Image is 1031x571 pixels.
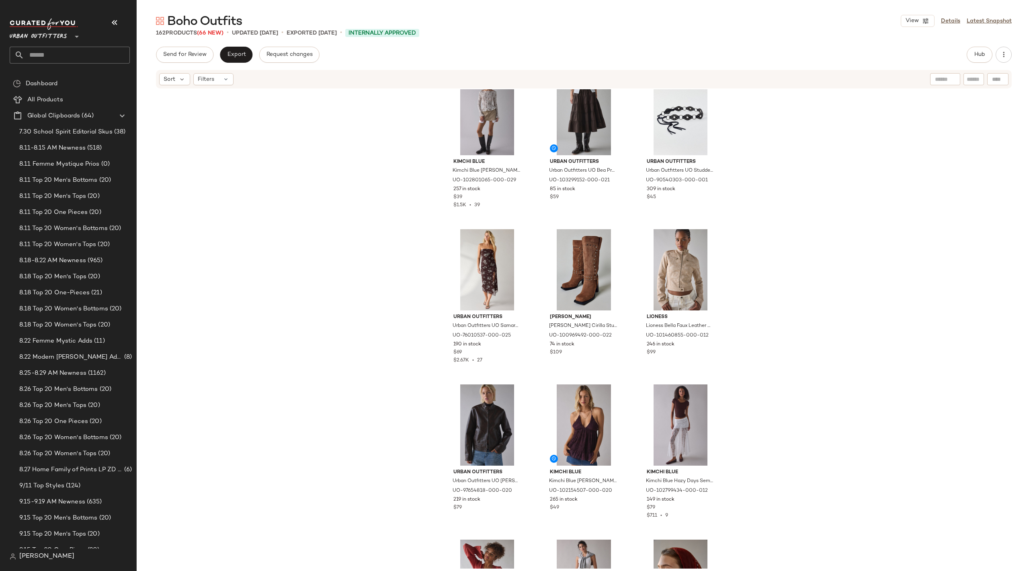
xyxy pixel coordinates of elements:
span: Urban Outfitters [647,158,715,166]
button: Export [220,47,252,63]
span: 265 in stock [550,496,578,503]
span: 39 [474,203,480,208]
span: 8.11 Top 20 Men's Bottoms [19,176,98,185]
span: Urban Outfitters [10,27,67,42]
span: UO-101460855-000-012 [646,332,709,339]
img: 100969492_022_b [543,229,624,310]
span: 8.18-8.22 AM Newness [19,256,86,265]
span: • [227,28,229,38]
span: (21) [90,288,102,298]
span: 8.22 Femme Mystic Adds [19,337,92,346]
span: 8.11 Femme Mystique Prios [19,160,100,169]
span: Dashboard [26,79,57,88]
span: $109 [550,349,562,356]
span: (20) [86,192,100,201]
span: Kimchi Blue Hazy Days Semi-Sheer Lace Maxi Skirt in Cream, Women's at Urban Outfitters [646,478,714,485]
span: (124) [64,481,80,491]
span: $79 [453,504,462,511]
p: updated [DATE] [232,29,278,37]
a: Latest Snapshot [967,17,1012,25]
span: All Products [27,95,63,105]
span: (66 New) [197,30,223,36]
span: Kimchi Blue [PERSON_NAME] Babydoll Tunic Halter Top in Brown, Women's at Urban Outfitters [549,478,617,485]
span: (38) [113,127,126,137]
span: View [905,18,919,24]
span: $1.5K [453,203,466,208]
span: 8.11 Top 20 Men's Tops [19,192,86,201]
button: Hub [967,47,992,63]
span: 9/11 Top Styles [19,481,64,491]
span: Urban Outfitters UO Bea Prairie Tie-Waist Tiered Cotton Midi Skirt in Chocolate, Women's at Urban... [549,167,617,175]
span: (965) [86,256,103,265]
span: $99 [647,349,656,356]
span: UO-97654818-000-020 [453,487,512,495]
span: Kimchi Blue [PERSON_NAME] Ruffle Boatneck Long Sleeve Top in Brown, Women's at Urban Outfitters [453,167,521,175]
span: 9.15 Top 20 Men's Tops [19,530,86,539]
a: Details [941,17,960,25]
span: 8.25-8.29 AM Newness [19,369,86,378]
span: Kimchi Blue [647,469,715,476]
span: UO-102801065-000-029 [453,177,516,184]
span: Boho Outfits [167,14,242,30]
span: UO-100969492-000-022 [549,332,612,339]
span: [PERSON_NAME] [550,314,618,321]
span: • [657,513,665,518]
span: 162 [156,30,166,36]
span: 9.15 Top 20 One-Piece [19,546,86,555]
span: Internally Approved [348,29,416,37]
span: 219 in stock [453,496,480,503]
span: • [340,28,342,38]
span: 8.26 Top 20 One Pieces [19,417,88,426]
span: $711 [647,513,657,518]
span: 8.27 Home Family of Prints LP ZD Adds [19,465,123,474]
span: Filters [198,75,214,84]
span: UO-102799434-000-012 [646,487,708,495]
img: svg%3e [156,17,164,25]
span: $39 [453,194,462,201]
span: (20) [108,433,122,442]
span: 9.15-9.19 AM Newness [19,497,85,507]
span: 149 in stock [647,496,674,503]
span: 9 [665,513,668,518]
span: 190 in stock [453,341,481,348]
span: UO-90540303-000-001 [646,177,708,184]
img: svg%3e [13,80,21,88]
span: Hub [974,51,985,58]
span: • [466,203,474,208]
span: Sort [164,75,175,84]
span: Urban Outfitters [550,158,618,166]
img: cfy_white_logo.C9jOOHJF.svg [10,18,78,30]
span: 257 in stock [453,186,480,193]
span: Urban Outfitters UO Studded Leather Tie Belt in Black/Silver, Women's at Urban Outfitters [646,167,714,175]
span: (20) [108,224,121,233]
span: 8.11 Top 20 Women's Bottoms [19,224,108,233]
span: 8.26 Top 20 Women's Tops [19,449,96,458]
img: 76010537_025_b [447,229,528,310]
button: Request changes [259,47,320,63]
span: (20) [96,449,110,458]
span: (11) [92,337,105,346]
span: (20) [86,272,100,281]
span: $59 [550,194,559,201]
span: Urban Outfitters [453,314,521,321]
span: Urban Outfitters UO Samara Mesh Strapless Midi Dress in [PERSON_NAME] Floral, Women's at Urban Ou... [453,322,521,330]
span: 8.26 Top 20 Women's Bottoms [19,433,108,442]
span: $45 [647,194,656,201]
span: 9.15 Top 20 Men's Bottoms [19,513,98,523]
span: (20) [96,320,110,330]
span: Urban Outfitters UO [PERSON_NAME] Faux Leather Oversized Moto Jacket in Brown, Women's at Urban O... [453,478,521,485]
span: (518) [86,144,102,153]
span: 8.18 Top 20 Men's Tops [19,272,86,281]
span: Lioness Bella Faux Leather Cropped Moto Jacket in Beige, Women's at Urban Outfitters [646,322,714,330]
span: Export [227,51,246,58]
span: $69 [453,349,462,356]
span: (635) [85,497,102,507]
span: (1162) [86,369,106,378]
span: 309 in stock [647,186,675,193]
div: Products [156,29,223,37]
span: Lioness [647,314,715,321]
img: svg%3e [10,553,16,560]
span: (20) [98,176,111,185]
span: UO-76010537-000-025 [453,332,511,339]
img: 102799434_012_b [640,384,721,466]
